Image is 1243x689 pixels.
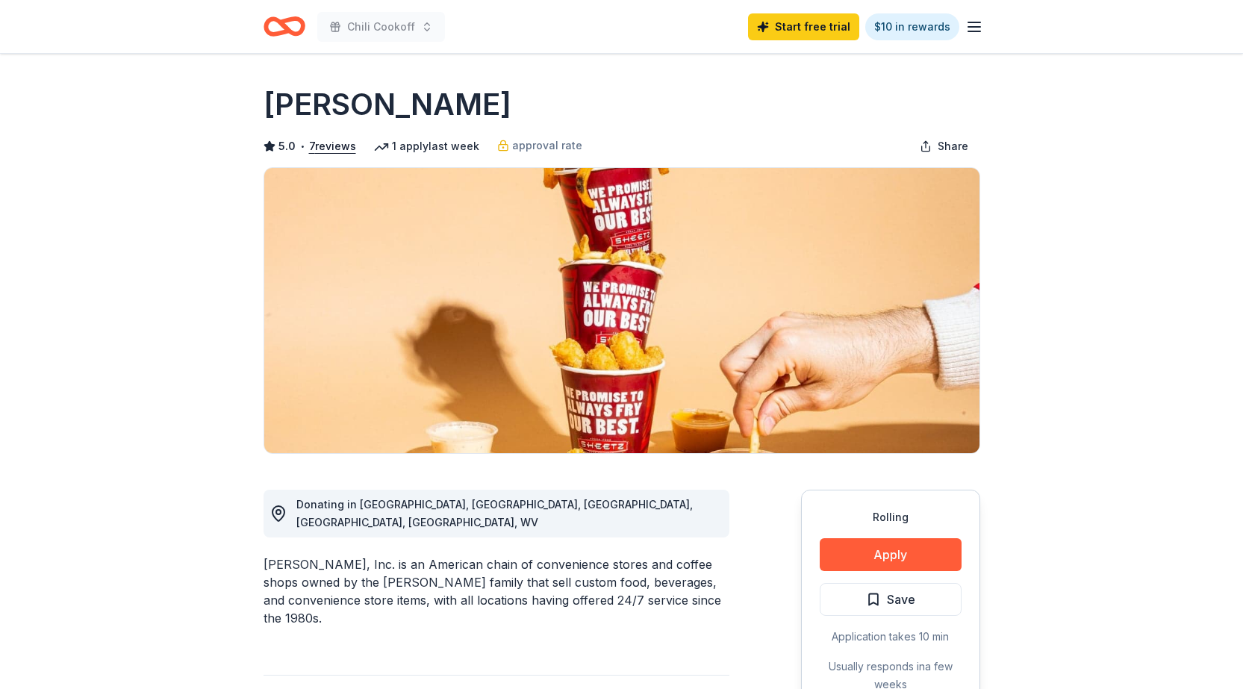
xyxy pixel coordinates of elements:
span: • [299,140,305,152]
button: Save [820,583,962,616]
button: 7reviews [309,137,356,155]
div: Application takes 10 min [820,628,962,646]
a: $10 in rewards [865,13,959,40]
div: Rolling [820,508,962,526]
div: 1 apply last week [374,137,479,155]
button: Chili Cookoff [317,12,445,42]
a: approval rate [497,137,582,155]
span: Donating in [GEOGRAPHIC_DATA], [GEOGRAPHIC_DATA], [GEOGRAPHIC_DATA], [GEOGRAPHIC_DATA], [GEOGRAPH... [296,498,693,529]
div: [PERSON_NAME], Inc. is an American chain of convenience stores and coffee shops owned by the [PER... [264,555,729,627]
span: approval rate [512,137,582,155]
button: Share [908,131,980,161]
button: Apply [820,538,962,571]
span: Save [887,590,915,609]
a: Start free trial [748,13,859,40]
img: Image for Sheetz [264,168,979,453]
h1: [PERSON_NAME] [264,84,511,125]
span: Chili Cookoff [347,18,415,36]
span: Share [938,137,968,155]
span: 5.0 [278,137,296,155]
a: Home [264,9,305,44]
